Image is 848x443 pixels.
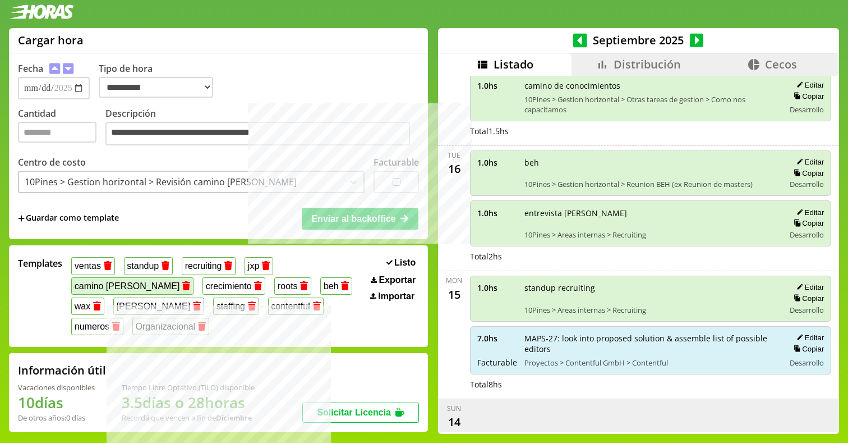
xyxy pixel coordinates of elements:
[71,257,115,275] button: ventas
[470,251,832,262] div: Total 2 hs
[477,157,517,168] span: 1.0 hs
[302,208,418,229] button: Enviar al backoffice
[470,126,832,136] div: Total 1.5 hs
[524,208,777,218] span: entrevista [PERSON_NAME]
[105,107,419,148] label: Descripción
[790,230,824,240] span: Desarrollo
[793,80,824,90] button: Editar
[18,413,95,423] div: De otros años: 0 días
[445,413,463,431] div: 14
[790,179,824,189] span: Desarrollo
[447,404,461,413] div: Sun
[18,392,95,413] h1: 10 días
[71,318,123,335] button: numeros
[99,62,222,99] label: Tipo de hora
[524,179,777,189] span: 10Pines > Gestion horizontal > Reunion BEH (ex Reunion de masters)
[18,212,25,225] span: +
[614,57,681,72] span: Distribución
[320,277,352,295] button: beh
[9,4,74,19] img: logotipo
[99,77,213,98] select: Tipo de hora
[379,275,416,285] span: Exportar
[18,107,105,148] label: Cantidad
[18,382,95,392] div: Vacaciones disponibles
[394,258,416,268] span: Listo
[524,94,777,115] span: 10Pines > Gestion horizontal > Otras tareas de gestion > Como nos capacitamos
[274,277,311,295] button: roots
[446,276,462,285] div: Mon
[132,318,209,335] button: Organizacional
[790,104,824,115] span: Desarrollo
[213,298,259,315] button: staffing
[765,57,797,72] span: Cecos
[524,157,777,168] span: beh
[494,57,533,72] span: Listado
[302,403,419,423] button: Solicitar Licencia
[113,298,204,315] button: [PERSON_NAME]
[445,285,463,303] div: 15
[470,379,832,390] div: Total 8 hs
[448,150,460,160] div: Tue
[793,282,824,292] button: Editar
[524,358,777,368] span: Proyectos > Contentful GmbH > Contentful
[202,277,265,295] button: crecimiento
[122,392,255,413] h1: 3.5 días o 28 horas
[790,92,824,101] button: Copiar
[524,230,777,240] span: 10Pines > Areas internas > Recruiting
[374,156,419,168] label: Facturable
[477,80,517,91] span: 1.0 hs
[18,156,86,168] label: Centro de costo
[793,333,824,342] button: Editar
[793,208,824,217] button: Editar
[524,282,777,293] span: standup recruiting
[268,298,324,315] button: contentful
[477,333,517,344] span: 7.0 hs
[124,257,173,275] button: standup
[317,408,391,417] span: Solicitar Licencia
[524,80,777,91] span: camino de conocimientos
[311,214,395,223] span: Enviar al backoffice
[587,33,690,48] span: Septiembre 2025
[477,208,517,218] span: 1.0 hs
[245,257,273,275] button: jxp
[18,257,62,270] span: Templates
[122,382,255,392] div: Tiempo Libre Optativo (TiLO) disponible
[790,294,824,303] button: Copiar
[18,122,96,143] input: Cantidad
[383,257,420,268] button: Listo
[790,344,824,354] button: Copiar
[25,176,297,188] div: 10Pines > Gestion horizontal > Revisión camino [PERSON_NAME]
[793,157,824,167] button: Editar
[367,275,419,286] button: Exportar
[378,291,414,302] span: Importar
[122,413,255,423] div: Recordá que vencen a fin de
[790,305,824,315] span: Desarrollo
[790,168,824,178] button: Copiar
[18,62,43,75] label: Fecha
[790,358,824,368] span: Desarrollo
[524,305,777,315] span: 10Pines > Areas internas > Recruiting
[445,160,463,178] div: 16
[18,212,119,225] span: +Guardar como template
[18,363,106,378] h2: Información útil
[477,357,517,368] span: Facturable
[182,257,236,275] button: recruiting
[216,413,252,423] b: Diciembre
[438,76,839,433] div: scrollable content
[71,277,193,295] button: camino [PERSON_NAME]
[71,298,104,315] button: wax
[105,122,410,145] textarea: Descripción
[18,33,84,48] h1: Cargar hora
[790,218,824,228] button: Copiar
[524,333,777,354] span: MAPS-27: look into proposed solution & assemble list of possible editors
[477,282,517,293] span: 1.0 hs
